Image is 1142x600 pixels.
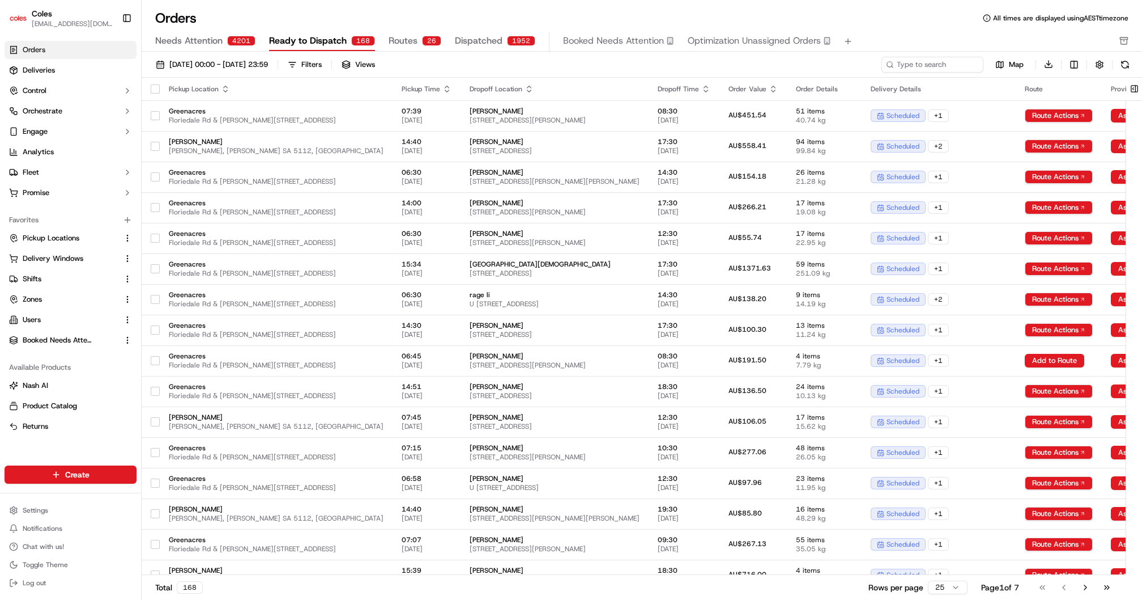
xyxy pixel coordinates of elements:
[23,147,54,157] span: Analytics
[402,146,451,155] span: [DATE]
[5,5,117,32] button: ColesColes[EMAIL_ADDRESS][DOMAIN_NAME]
[658,474,710,483] span: 12:30
[796,505,853,514] span: 16 items
[389,34,417,48] span: Routes
[193,112,206,125] button: Start new chat
[32,8,52,19] button: Coles
[23,506,48,515] span: Settings
[728,84,778,94] div: Order Value
[5,539,137,555] button: Chat with us!
[1025,323,1093,337] button: Route Actions
[402,238,451,247] span: [DATE]
[23,253,83,264] span: Delivery Windows
[796,352,853,361] span: 4 items
[23,524,62,533] span: Notifications
[9,335,118,345] a: Booked Needs Attention
[928,508,949,520] div: + 1
[5,557,137,573] button: Toggle Theme
[728,386,766,395] span: AU$136.50
[728,111,766,120] span: AU$451.54
[470,361,640,370] span: [STREET_ADDRESS][PERSON_NAME]
[402,505,451,514] span: 14:40
[32,19,113,28] span: [EMAIL_ADDRESS][DOMAIN_NAME]
[7,160,91,180] a: 📗Knowledge Base
[928,446,949,459] div: + 1
[169,290,383,299] span: Greenacres
[402,330,451,339] span: [DATE]
[402,352,451,361] span: 06:45
[658,229,710,238] span: 12:30
[796,321,853,330] span: 13 items
[470,168,640,177] span: [PERSON_NAME]
[470,299,640,309] span: U [STREET_ADDRESS]
[470,260,640,269] span: [GEOGRAPHIC_DATA][DEMOGRAPHIC_DATA]
[169,238,383,247] span: Floriedale Rd & [PERSON_NAME][STREET_ADDRESS]
[5,270,137,288] button: Shifts
[5,41,137,59] a: Orders
[887,111,919,120] span: scheduled
[11,11,34,34] img: Nash
[658,505,710,514] span: 19:30
[887,203,919,212] span: scheduled
[455,34,502,48] span: Dispatched
[1025,84,1093,94] div: Route
[728,264,771,273] span: AU$1371.63
[169,413,383,422] span: [PERSON_NAME]
[91,160,186,180] a: 💻API Documentation
[1117,57,1133,73] button: Refresh
[23,188,49,198] span: Promise
[887,387,919,396] span: scheduled
[887,448,919,457] span: scheduled
[169,260,383,269] span: Greenacres
[1025,170,1093,184] button: Route Actions
[402,107,451,116] span: 07:39
[796,361,853,370] span: 7.79 kg
[658,443,710,453] span: 10:30
[23,401,77,411] span: Product Catalog
[80,192,137,201] a: Powered byPylon
[658,352,710,361] span: 08:30
[470,198,640,208] span: [PERSON_NAME]
[5,211,137,229] div: Favorites
[887,417,919,426] span: scheduled
[928,385,949,398] div: + 1
[23,578,46,588] span: Log out
[402,443,451,453] span: 07:15
[9,401,132,411] a: Product Catalog
[23,315,41,325] span: Users
[928,140,949,153] div: + 2
[9,274,118,284] a: Shifts
[355,60,375,70] span: Views
[402,474,451,483] span: 06:58
[658,413,710,422] span: 12:30
[470,413,640,422] span: [PERSON_NAME]
[796,413,853,422] span: 17 items
[796,269,853,278] span: 251.09 kg
[402,483,451,492] span: [DATE]
[169,146,383,155] span: [PERSON_NAME], [PERSON_NAME] SA 5112, [GEOGRAPHIC_DATA]
[658,107,710,116] span: 08:30
[23,106,62,116] span: Orchestrate
[402,208,451,217] span: [DATE]
[169,229,383,238] span: Greenacres
[169,84,383,94] div: Pickup Location
[728,294,766,303] span: AU$138.20
[5,521,137,536] button: Notifications
[169,269,383,278] span: Floriedale Rd & [PERSON_NAME][STREET_ADDRESS]
[23,294,42,305] span: Zones
[470,84,640,94] div: Dropoff Location
[1025,140,1093,153] button: Route Actions
[928,109,949,122] div: + 1
[796,474,853,483] span: 23 items
[887,326,919,335] span: scheduled
[688,34,821,48] span: Optimization Unassigned Orders
[658,116,710,125] span: [DATE]
[169,382,383,391] span: Greenacres
[658,361,710,370] span: [DATE]
[887,234,919,243] span: scheduled
[658,84,710,94] div: Dropoff Time
[470,238,640,247] span: [STREET_ADDRESS][PERSON_NAME]
[23,274,41,284] span: Shifts
[113,192,137,201] span: Pylon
